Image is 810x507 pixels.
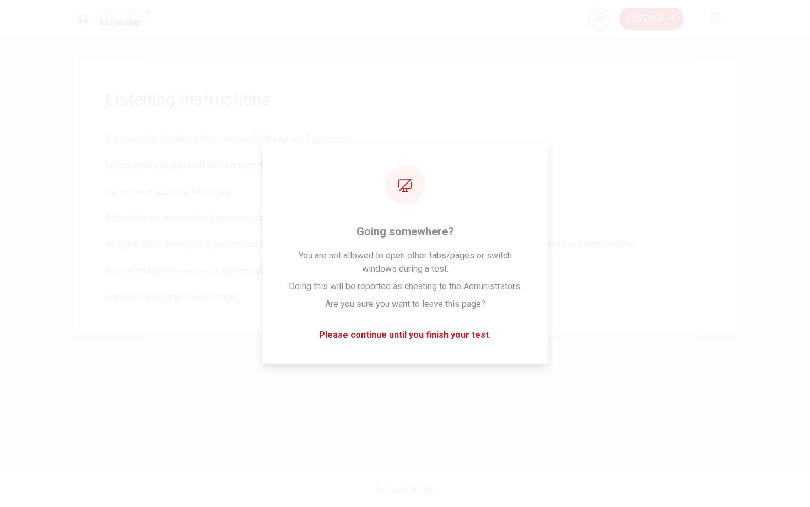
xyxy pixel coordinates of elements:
[105,132,705,304] span: There are 3 audio clips in this section. Each clip has 5 questions. Before each clip, you will ha...
[375,486,435,494] span: © Copyright 2025
[101,16,149,29] h1: Listening
[619,8,684,30] button: Continue
[105,88,705,110] span: Listening Instructions
[101,8,149,16] span: Placement Test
